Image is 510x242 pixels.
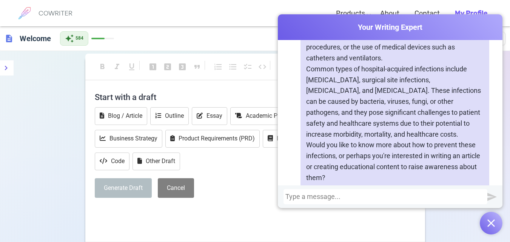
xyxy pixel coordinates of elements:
[192,107,227,125] button: Essay
[455,2,487,25] a: My Profile
[148,62,157,71] span: looks_one
[95,88,416,106] h4: Start with a draft
[158,178,194,198] button: Cancel
[65,34,74,43] span: auto_awesome
[163,62,172,71] span: looks_two
[112,62,122,71] span: format_italic
[150,107,189,125] button: Outline
[15,4,34,23] img: brand logo
[5,34,14,43] span: description
[258,62,267,71] span: code
[39,10,72,17] h6: COWRITER
[95,153,129,170] button: Code
[487,219,495,227] img: Open chat
[214,62,223,71] span: format_list_numbered
[95,107,147,125] button: Blog / Article
[127,62,136,71] span: format_underlined
[306,64,484,140] p: Common types of hospital-acquired infections include [MEDICAL_DATA], surgical site infections, [M...
[133,153,180,170] button: Other Draft
[95,130,162,148] button: Business Strategy
[455,9,487,17] b: My Profile
[75,35,83,42] span: 584
[228,62,237,71] span: format_list_bulleted
[278,22,502,33] span: Your Writing Expert
[306,140,484,183] p: Would you like to know more about how to prevent these infections, or perhaps you're interested i...
[17,31,54,46] h6: Click to edit title
[165,130,260,148] button: Product Requirements (PRD)
[230,107,294,125] button: Academic Paper
[414,2,440,25] a: Contact
[263,130,314,148] button: Book Report
[380,2,399,25] a: About
[95,178,152,198] button: Generate Draft
[193,62,202,71] span: format_quote
[178,62,187,71] span: looks_3
[336,2,365,25] a: Products
[487,192,497,202] img: Send
[243,62,252,71] span: checklist
[98,62,107,71] span: format_bold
